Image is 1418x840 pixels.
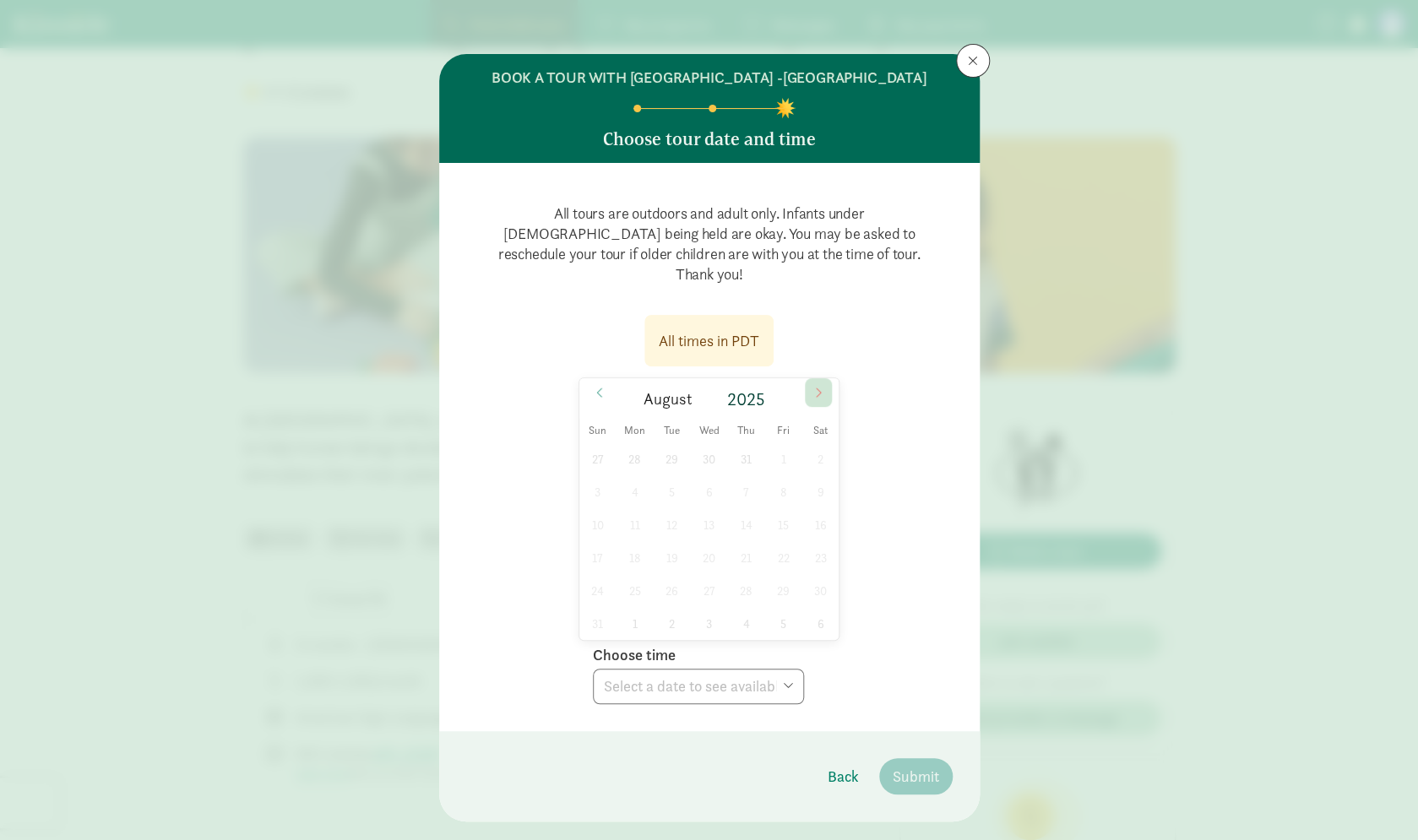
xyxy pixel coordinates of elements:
button: Back [814,758,872,794]
button: Submit [879,758,953,794]
span: Mon [617,425,654,436]
span: Fri [764,425,801,436]
span: Sun [579,425,617,436]
span: August [643,392,692,408]
span: Submit [893,765,939,788]
span: Tue [654,425,691,436]
span: Wed [691,425,728,436]
span: Sat [801,425,839,436]
h5: Choose tour date and time [603,129,816,149]
label: Choose time [593,645,676,665]
h6: BOOK A TOUR WITH [GEOGRAPHIC_DATA] -[GEOGRAPHIC_DATA] [492,68,926,88]
p: All tours are outdoors and adult only. Infants under [DEMOGRAPHIC_DATA] being held are okay. You ... [466,190,953,298]
span: Thu [728,425,765,436]
div: All times in PDT [659,329,759,352]
span: Back [828,765,859,788]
